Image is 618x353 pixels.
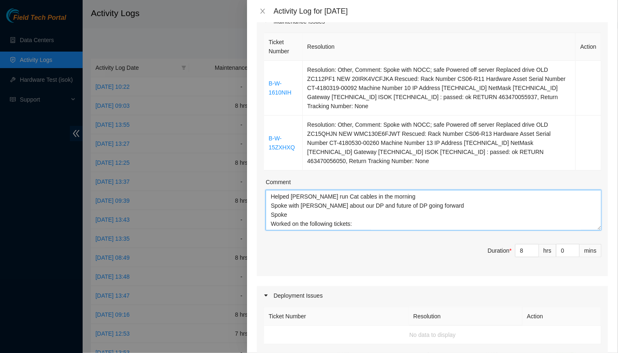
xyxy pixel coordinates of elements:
[576,33,601,61] th: Action
[257,7,269,15] button: Close
[409,307,523,326] th: Resolution
[269,135,295,151] a: B-W-15ZXHXQ
[264,307,409,326] th: Ticket Number
[303,33,576,61] th: Resolution
[266,178,291,187] label: Comment
[488,246,512,255] div: Duration
[264,293,269,298] span: caret-right
[257,286,608,305] div: Deployment Issues
[539,244,556,257] div: hrs
[273,7,608,16] div: Activity Log for [DATE]
[269,80,291,96] a: B-W-1610NIH
[580,244,601,257] div: mins
[259,8,266,14] span: close
[303,116,576,171] td: Resolution: Other, Comment: Spoke with NOCC; safe Powered off server Replaced drive OLD ZC15QHJN ...
[523,307,601,326] th: Action
[264,326,601,344] td: No data to display
[303,61,576,116] td: Resolution: Other, Comment: Spoke with NOCC; safe Powered off server Replaced drive OLD ZC112PF1 ...
[266,190,601,230] textarea: Comment
[264,33,302,61] th: Ticket Number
